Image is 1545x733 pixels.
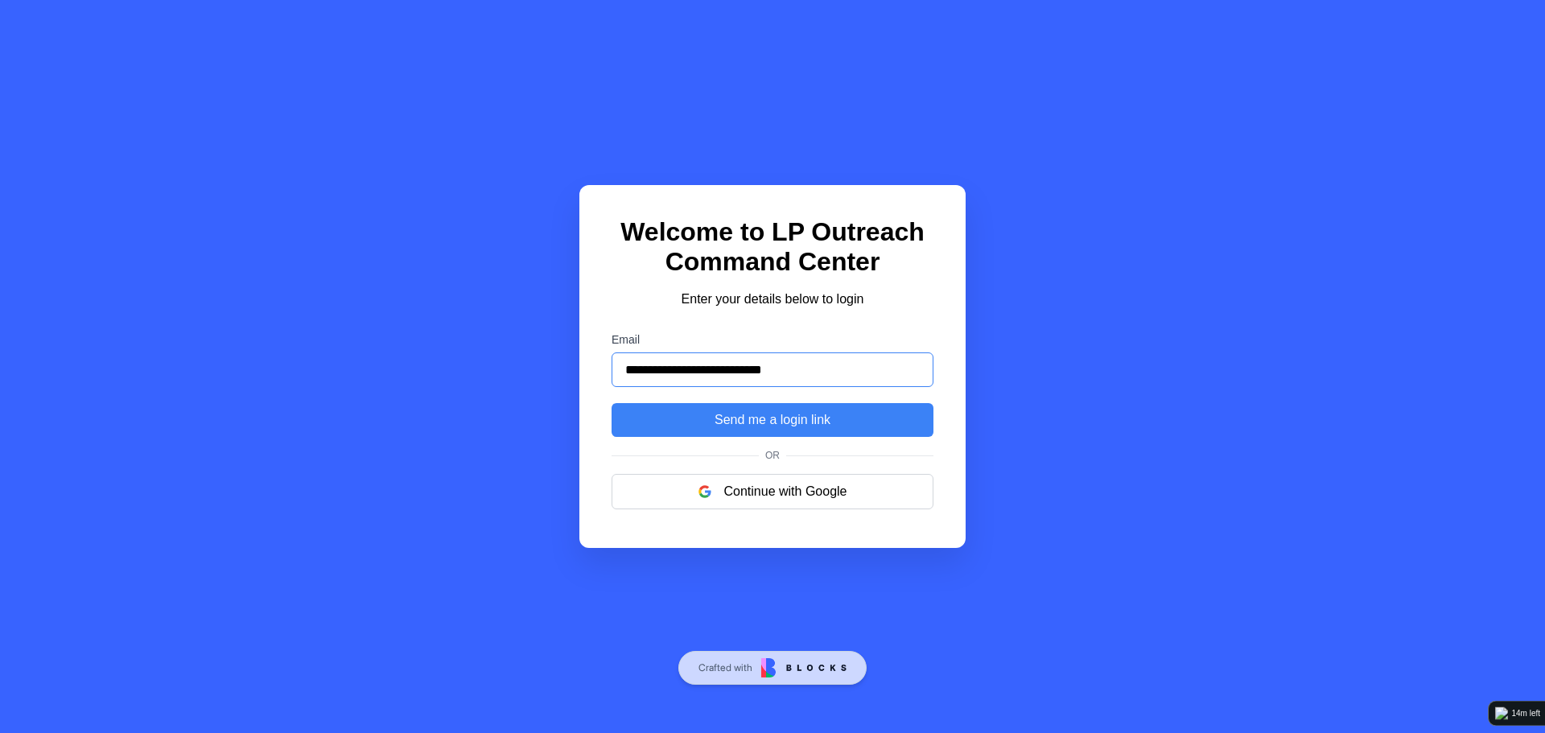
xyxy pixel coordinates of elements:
[761,658,847,677] img: Blocks
[678,651,867,685] a: Crafted with
[612,403,933,437] button: Send me a login link
[1495,707,1508,720] img: logo
[698,661,752,674] span: Crafted with
[612,333,933,346] label: Email
[612,290,933,309] p: Enter your details below to login
[759,450,786,461] span: Or
[1511,707,1540,720] div: 14m left
[612,474,933,509] button: Continue with Google
[612,217,933,277] h1: Welcome to LP Outreach Command Center
[698,485,711,498] img: google logo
